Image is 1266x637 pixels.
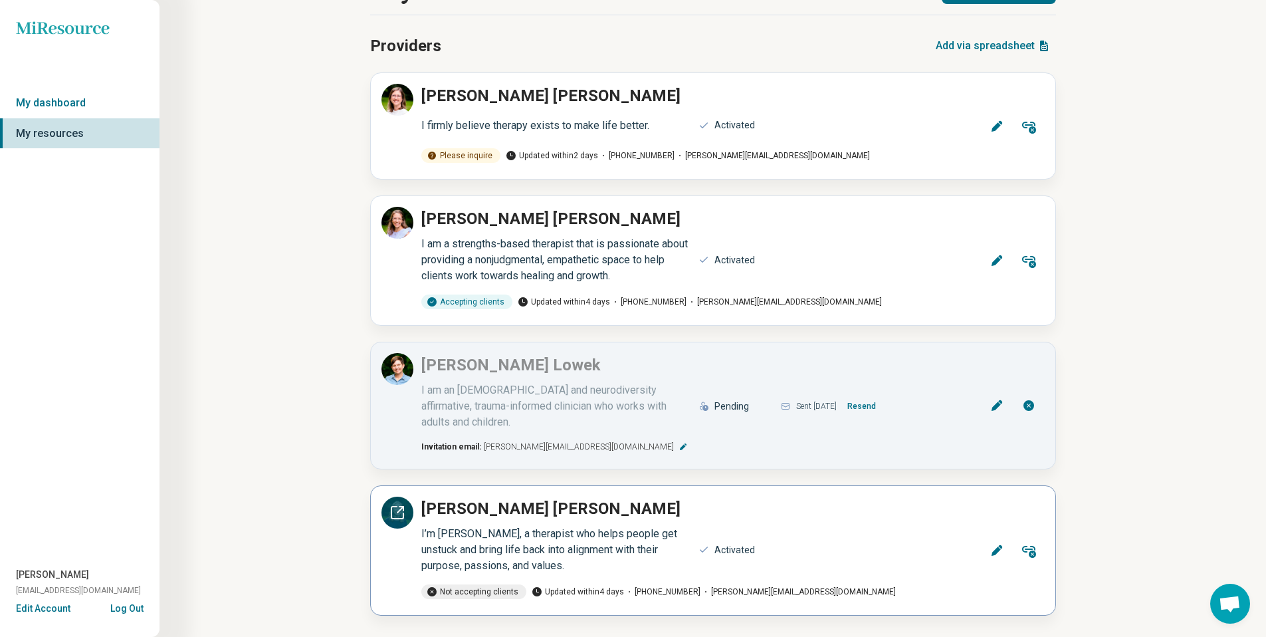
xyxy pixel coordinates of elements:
span: Invitation email: [421,441,481,453]
div: I am a strengths-based therapist that is passionate about providing a nonjudgmental, empathetic s... [421,236,690,284]
button: Log Out [110,602,144,612]
div: Accepting clients [421,295,512,309]
div: Sent [DATE] [780,396,960,417]
div: I firmly believe therapy exists to make life better. [421,118,690,134]
span: [PHONE_NUMBER] [624,586,700,598]
span: Updated within 4 days [518,296,610,308]
span: [PERSON_NAME][EMAIL_ADDRESS][DOMAIN_NAME] [675,150,870,162]
h2: Providers [370,34,441,58]
div: Not accepting clients [421,584,526,599]
div: Activated [714,118,755,132]
div: Pending [714,400,749,414]
div: Open chat [1210,584,1250,624]
p: [PERSON_NAME] [PERSON_NAME] [421,207,681,231]
button: Resend [842,396,881,417]
button: Add via spreadsheet [930,30,1056,62]
p: [PERSON_NAME] [PERSON_NAME] [421,84,681,108]
div: I am an [DEMOGRAPHIC_DATA] and neurodiversity affirmative, trauma-informed clinician who works wi... [421,382,690,430]
div: Please inquire [421,148,500,163]
span: [EMAIL_ADDRESS][DOMAIN_NAME] [16,584,141,596]
div: Activated [714,543,755,557]
span: [PERSON_NAME][EMAIL_ADDRESS][DOMAIN_NAME] [484,441,674,453]
p: [PERSON_NAME] [PERSON_NAME] [421,497,681,521]
span: Updated within 4 days [532,586,624,598]
span: [PERSON_NAME] [16,568,89,582]
span: Updated within 2 days [506,150,598,162]
button: Edit Account [16,602,70,616]
span: [PHONE_NUMBER] [610,296,686,308]
span: [PERSON_NAME][EMAIL_ADDRESS][DOMAIN_NAME] [686,296,882,308]
p: [PERSON_NAME] Lowek [421,353,601,377]
div: Activated [714,253,755,267]
span: [PERSON_NAME][EMAIL_ADDRESS][DOMAIN_NAME] [700,586,896,598]
span: [PHONE_NUMBER] [598,150,675,162]
div: I’m [PERSON_NAME], a therapist who helps people get unstuck and bring life back into alignment wi... [421,526,690,574]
